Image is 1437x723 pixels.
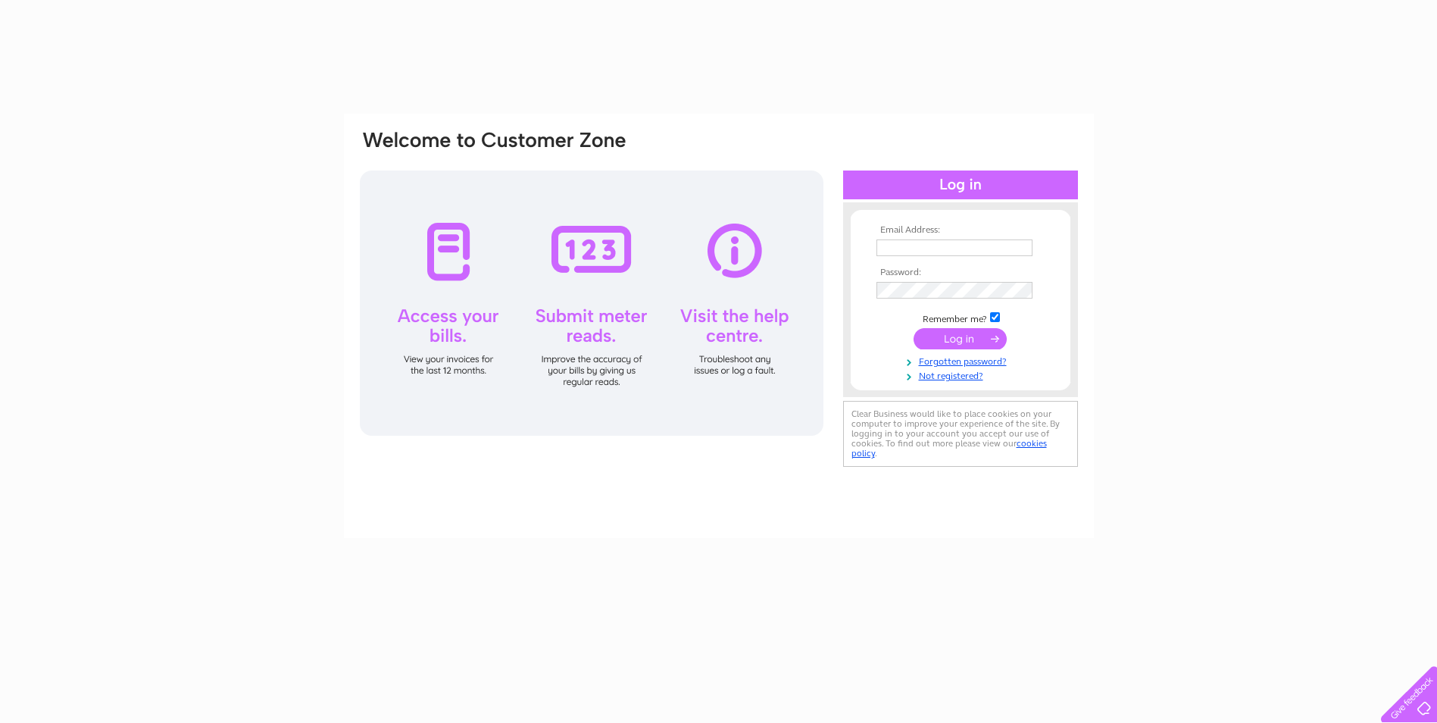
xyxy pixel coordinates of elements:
[873,310,1048,325] td: Remember me?
[876,368,1048,382] a: Not registered?
[873,225,1048,236] th: Email Address:
[873,268,1048,278] th: Password:
[876,353,1048,368] a: Forgotten password?
[914,328,1007,349] input: Submit
[843,401,1078,467] div: Clear Business would like to place cookies on your computer to improve your experience of the sit...
[851,438,1047,459] a: cookies policy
